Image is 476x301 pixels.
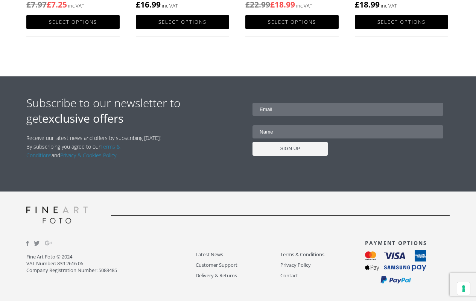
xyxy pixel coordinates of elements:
[355,15,448,29] a: Select options for “Innova FibaPrint White Matte 280gsm (IFA-039)”
[136,15,229,29] a: Select options for “*White Label* Soft Textured Natural White 190gsm (WFA-006)”
[26,134,165,160] p: Receive our latest news and offers by subscribing [DATE]! By subscribing you agree to our and
[196,261,280,269] a: Customer Support
[280,250,365,259] a: Terms & Conditions
[252,125,443,138] input: Name
[252,142,328,156] input: SIGN UP
[365,239,450,246] h3: PAYMENT OPTIONS
[280,271,365,280] a: Contact
[26,95,238,126] h2: Subscribe to our newsletter to get
[26,15,120,29] a: Select options for “Black Picture Frame”
[26,241,29,246] img: facebook.svg
[252,103,443,116] input: Email
[45,239,52,247] img: Google_Plus.svg
[26,207,88,223] img: logo-grey.svg
[60,152,117,159] a: Privacy & Cookies Policy.
[280,261,365,269] a: Privacy Policy
[26,253,196,274] p: Fine Art Foto © 2024 VAT Number: 839 2616 06 Company Registration Number: 5083485
[245,15,339,29] a: Select options for “Innova Smooth Cotton High White 215gsm (IFA-004)”
[196,271,280,280] a: Delivery & Returns
[42,111,123,126] strong: exclusive offers
[365,250,426,284] img: payment_options.svg
[196,250,280,259] a: Latest News
[457,282,470,295] button: Your consent preferences for tracking technologies
[34,241,40,246] img: twitter.svg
